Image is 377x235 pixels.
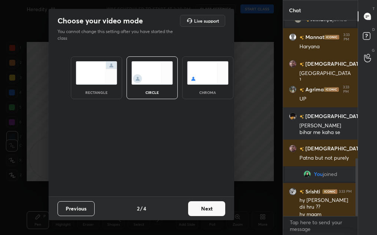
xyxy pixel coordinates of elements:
img: 56929b152c2d4a939beb6cd7cc3727ee.jpg [289,60,296,68]
img: normalScreenIcon.ae25ed63.svg [76,61,117,85]
div: 3:33 PM [341,33,352,42]
h6: Srishti [304,187,320,195]
div: hy maam [299,211,352,218]
button: Previous [58,201,95,216]
img: 6cfc7c23059f4cf3800add69c74d7bd1.jpg [289,86,296,93]
div: 3:33 PM [340,85,352,94]
img: da50007a3c8f4ab3b7f519488119f2e9.jpg [289,112,296,120]
img: 9a7fcd7d765c4f259b8b688c0b597ba8.jpg [304,170,311,178]
img: chromaScreenIcon.c19ab0a0.svg [187,61,229,85]
img: no-rating-badge.077c3623.svg [299,62,304,66]
button: Next [188,201,225,216]
p: You cannot change this setting after you have started the class [58,28,178,42]
img: iconic-dark.1390631f.png [324,87,339,92]
div: grid [283,20,358,216]
img: 56929b152c2d4a939beb6cd7cc3727ee.jpg [289,145,296,152]
div: [GEOGRAPHIC_DATA] [299,70,352,84]
span: Annanya [311,16,332,22]
div: Haryana [299,43,352,50]
h5: Live support [194,19,219,23]
img: no-rating-badge.077c3623.svg [299,190,304,194]
p: Chat [283,0,307,20]
div: Patna but not purely [299,154,352,162]
img: no-rating-badge.077c3623.svg [299,147,304,151]
img: iconic-dark.1390631f.png [322,189,337,194]
h6: [DEMOGRAPHIC_DATA] [304,145,364,153]
img: iconic-dark.1390631f.png [324,35,339,39]
img: default.png [289,33,296,41]
h6: Agrima [304,86,324,94]
h4: 2 [137,205,140,212]
div: chroma [193,91,223,94]
span: You [314,171,323,177]
img: no-rating-badge.077c3623.svg [299,88,304,92]
div: hy [PERSON_NAME] dii hru ?? [299,197,352,211]
p: T [373,6,375,12]
div: UP [299,95,352,103]
h6: [DEMOGRAPHIC_DATA] [304,60,364,68]
div: circle [137,91,167,94]
h4: / [140,205,142,212]
h4: 4 [143,205,146,212]
h6: [DEMOGRAPHIC_DATA] [304,112,364,120]
div: 3:33 PM [339,189,352,194]
p: D [372,27,375,32]
img: no-rating-badge.077c3623.svg [299,36,304,40]
h6: Mannat [304,33,324,41]
h2: Choose your video mode [58,16,143,26]
span: joined [323,171,337,177]
div: rectangle [82,91,111,94]
img: no-rating-badge.077c3623.svg [299,115,304,119]
img: b6efad8414df466eba66b76b99f66daa.jpg [289,188,296,195]
span: joined [332,16,347,22]
p: G [372,48,375,53]
img: circleScreenIcon.acc0effb.svg [131,61,173,85]
div: [PERSON_NAME] bihar me kaha se [299,122,352,136]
